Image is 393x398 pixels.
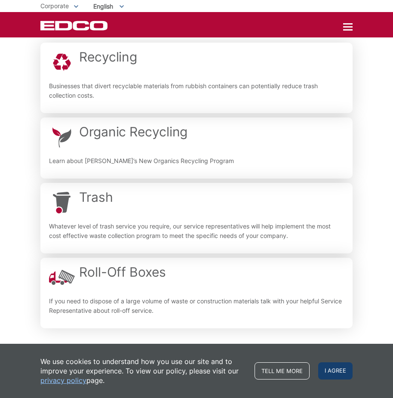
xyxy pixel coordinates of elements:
[255,362,310,379] a: Tell me more
[49,81,344,100] p: Businesses that divert recyclable materials from rubbish containers can potentially reduce trash ...
[40,183,353,253] a: Trash Whatever level of trash service you require, our service representatives will help implemen...
[79,189,113,205] h2: Trash
[49,156,234,166] p: Learn about [PERSON_NAME]’s New Organics Recycling Program
[40,117,353,179] a: Organic Recycling Learn about [PERSON_NAME]’s New Organics Recycling Program
[40,357,246,385] p: We use cookies to understand how you use our site and to improve your experience. To view our pol...
[40,2,69,9] span: Corporate
[49,222,344,241] p: Whatever level of trash service you require, our service representatives will help implement the ...
[79,124,187,139] h2: Organic Recycling
[79,264,166,280] h2: Roll-Off Boxes
[49,296,344,315] p: If you need to dispose of a large volume of waste or construction materials talk with your helpfu...
[40,21,109,31] a: EDCD logo. Return to the homepage.
[40,376,86,385] a: privacy policy
[79,49,137,65] h2: Recycling
[318,362,353,379] span: I agree
[40,258,353,328] a: Roll-Off Boxes If you need to dispose of a large volume of waste or construction materials talk w...
[40,43,353,113] a: Recycling Businesses that divert recyclable materials from rubbish containers can potentially red...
